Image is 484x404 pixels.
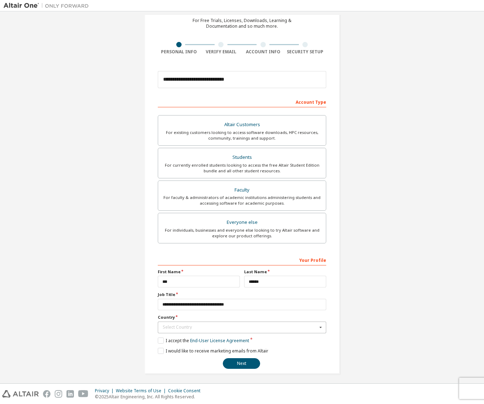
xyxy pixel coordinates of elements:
[95,394,205,400] p: © 2025 Altair Engineering, Inc. All Rights Reserved.
[95,388,116,394] div: Privacy
[158,292,326,297] label: Job Title
[242,49,284,55] div: Account Info
[162,185,322,195] div: Faculty
[168,388,205,394] div: Cookie Consent
[158,254,326,265] div: Your Profile
[2,390,39,398] img: altair_logo.svg
[4,2,92,9] img: Altair One
[223,358,260,369] button: Next
[162,130,322,141] div: For existing customers looking to access software downloads, HPC resources, community, trainings ...
[193,18,291,29] div: For Free Trials, Licenses, Downloads, Learning & Documentation and so much more.
[162,120,322,130] div: Altair Customers
[190,338,249,344] a: End-User License Agreement
[284,49,327,55] div: Security Setup
[158,348,268,354] label: I would like to receive marketing emails from Altair
[162,152,322,162] div: Students
[158,269,240,275] label: First Name
[162,162,322,174] div: For currently enrolled students looking to access the free Altair Student Edition bundle and all ...
[244,269,326,275] label: Last Name
[116,388,168,394] div: Website Terms of Use
[162,227,322,239] div: For individuals, businesses and everyone else looking to try Altair software and explore our prod...
[158,338,249,344] label: I accept the
[55,390,62,398] img: instagram.svg
[78,390,88,398] img: youtube.svg
[200,49,242,55] div: Verify Email
[66,390,74,398] img: linkedin.svg
[158,49,200,55] div: Personal Info
[43,390,50,398] img: facebook.svg
[163,325,317,329] div: Select Country
[162,195,322,206] div: For faculty & administrators of academic institutions administering students and accessing softwa...
[162,217,322,227] div: Everyone else
[158,96,326,107] div: Account Type
[158,314,326,320] label: Country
